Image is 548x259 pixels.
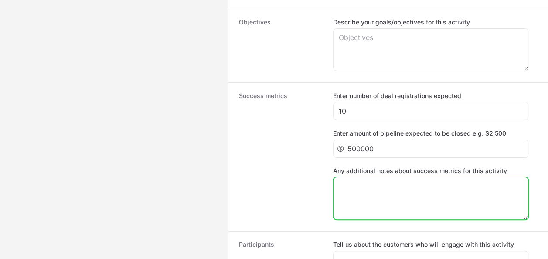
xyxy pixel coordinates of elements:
[333,240,528,249] label: Tell us about the customers who will engage with this activity
[333,92,461,100] label: Enter number of deal registrations expected
[333,167,528,175] label: Any additional notes about success metrics for this activity
[333,129,506,138] label: Enter amount of pipeline expected to be closed e.g. $2,500
[333,18,528,27] label: Describe your goals/objectives for this activity
[239,92,323,222] dt: Success metrics
[239,18,323,74] dt: Objectives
